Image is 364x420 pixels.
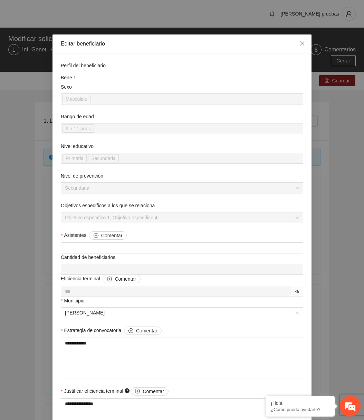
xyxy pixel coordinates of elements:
span: Secundaria [65,183,299,193]
label: Nivel de prevención [61,172,103,180]
p: ¿Cómo puedo ayudarte? [271,407,329,412]
span: Comentar [115,275,136,283]
label: Rango de edad [61,113,94,120]
span: plus-circle [94,233,98,239]
span: Secundaria [88,154,119,162]
span: Primaria [63,154,87,162]
span: plus-circle [128,328,133,334]
span: Justificar eficiencia terminal [64,387,168,396]
span: Comentar [101,232,122,239]
div: % [291,286,303,297]
div: Bene 1 [61,74,303,81]
button: Asistentes [89,231,127,240]
div: ¡Hola! [271,400,329,406]
button: Estrategia de convocatoria [124,327,162,335]
span: Secundaria [91,154,116,162]
span: Masculino [63,95,90,103]
span: plus-circle [135,389,140,394]
span: Asistentes [64,231,127,240]
span: 6 a 11 años [66,125,91,132]
label: Nivel educativo [61,142,94,150]
label: Municipio [61,297,85,304]
span: Estrategia de convocatoria [64,327,162,335]
span: Masculino [66,95,87,103]
span: Objetivo específico 1, Objetivo específico 4 [65,212,299,223]
span: Comentar [143,388,164,395]
span: Primaria [66,154,84,162]
span: Eficiencia terminal [61,275,141,283]
label: Sexo [61,83,72,91]
span: close [299,41,305,46]
span: Comentar [136,327,157,334]
span: Allende [65,308,299,318]
span: 6 a 11 años [63,124,94,133]
button: Eficiencia terminal [103,275,140,283]
span: Cantidad de beneficiarios [61,253,118,261]
span: Perfil del beneficiario [61,62,108,69]
label: Objetivos específicos a los que se relaciona [61,202,155,209]
button: Close [293,34,312,53]
span: plus-circle [107,277,112,282]
button: Justificar eficiencia terminal question-circle [131,387,168,396]
div: Editar beneficiario [61,40,303,48]
span: question-circle [125,388,130,393]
